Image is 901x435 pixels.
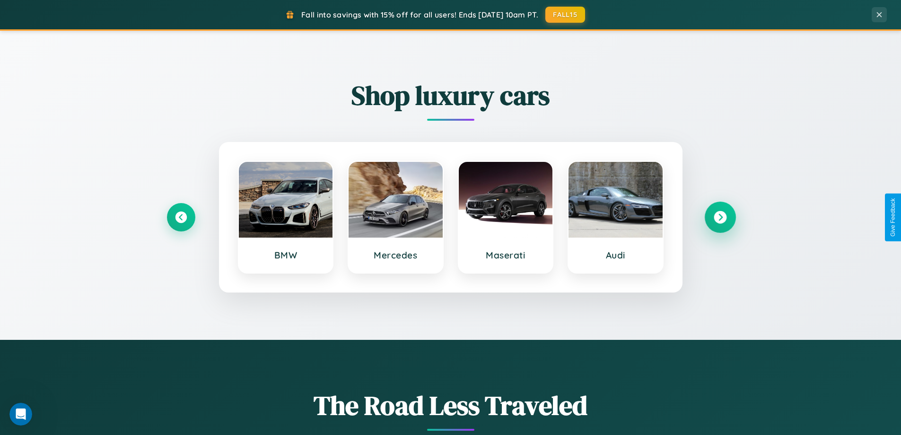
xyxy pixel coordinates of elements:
[545,7,585,23] button: FALL15
[358,249,433,261] h3: Mercedes
[468,249,543,261] h3: Maserati
[9,403,32,426] iframe: Intercom live chat
[301,10,538,19] span: Fall into savings with 15% off for all users! Ends [DATE] 10am PT.
[890,198,896,237] div: Give Feedback
[167,387,735,424] h1: The Road Less Traveled
[167,77,735,114] h2: Shop luxury cars
[578,249,653,261] h3: Audi
[248,249,324,261] h3: BMW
